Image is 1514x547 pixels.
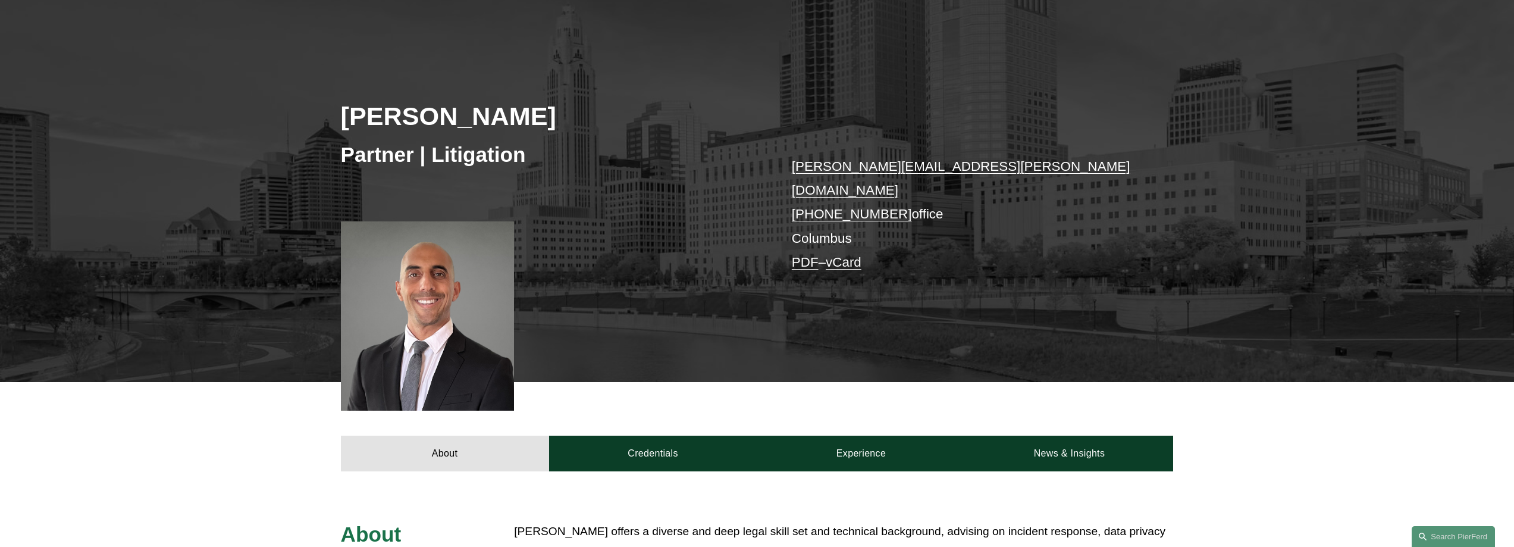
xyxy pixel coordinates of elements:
h2: [PERSON_NAME] [341,101,757,132]
a: [PHONE_NUMBER] [792,207,912,221]
p: office Columbus – [792,155,1139,275]
a: [PERSON_NAME][EMAIL_ADDRESS][PERSON_NAME][DOMAIN_NAME] [792,159,1130,198]
a: News & Insights [965,436,1173,471]
h3: Partner | Litigation [341,142,757,168]
a: Credentials [549,436,757,471]
a: PDF [792,255,819,270]
a: About [341,436,549,471]
a: vCard [826,255,861,270]
span: About [341,523,402,546]
a: Experience [757,436,966,471]
a: Search this site [1412,526,1495,547]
